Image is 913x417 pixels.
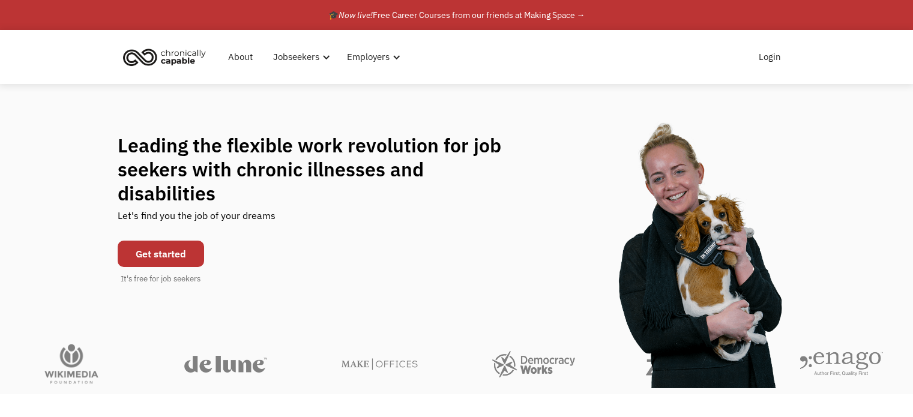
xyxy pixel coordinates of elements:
div: 🎓 Free Career Courses from our friends at Making Space → [328,8,585,22]
h1: Leading the flexible work revolution for job seekers with chronic illnesses and disabilities [118,133,525,205]
img: Chronically Capable logo [119,44,209,70]
a: Login [752,38,788,76]
a: About [221,38,260,76]
div: It's free for job seekers [121,273,200,285]
div: Employers [347,50,390,64]
a: Get started [118,241,204,267]
div: Let's find you the job of your dreams [118,205,276,235]
em: Now live! [339,10,373,20]
div: Jobseekers [273,50,319,64]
